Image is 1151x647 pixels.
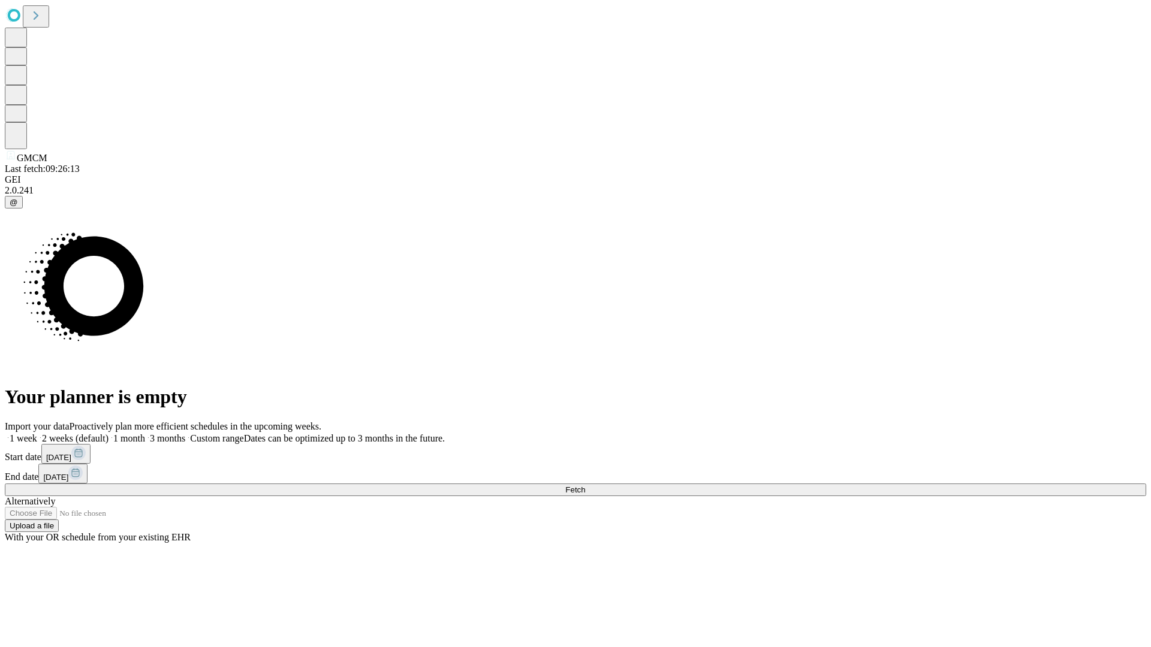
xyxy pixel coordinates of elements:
[5,483,1146,496] button: Fetch
[150,433,185,443] span: 3 months
[5,519,59,532] button: Upload a file
[38,464,88,483] button: [DATE]
[5,496,55,506] span: Alternatively
[113,433,145,443] span: 1 month
[46,453,71,462] span: [DATE]
[565,485,585,494] span: Fetch
[5,464,1146,483] div: End date
[5,164,80,174] span: Last fetch: 09:26:13
[5,196,23,208] button: @
[10,198,18,207] span: @
[10,433,37,443] span: 1 week
[5,386,1146,408] h1: Your planner is empty
[42,433,109,443] span: 2 weeks (default)
[5,532,191,542] span: With your OR schedule from your existing EHR
[70,421,321,431] span: Proactively plan more efficient schedules in the upcoming weeks.
[5,444,1146,464] div: Start date
[5,185,1146,196] div: 2.0.241
[5,174,1146,185] div: GEI
[5,421,70,431] span: Import your data
[43,473,68,482] span: [DATE]
[41,444,91,464] button: [DATE]
[190,433,243,443] span: Custom range
[244,433,445,443] span: Dates can be optimized up to 3 months in the future.
[17,153,47,163] span: GMCM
